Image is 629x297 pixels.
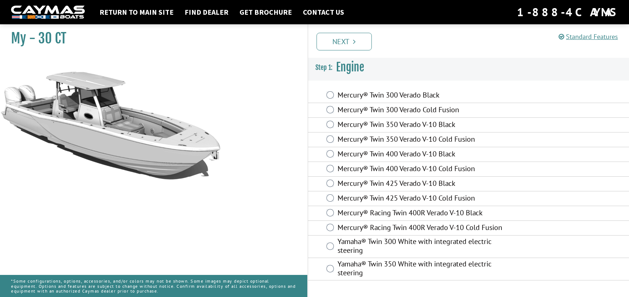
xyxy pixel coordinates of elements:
a: Contact Us [299,7,348,17]
label: Yamaha® Twin 350 White with integrated electric steering [338,259,513,279]
h1: My - 30 CT [11,30,289,47]
a: Return to main site [96,7,177,17]
label: Mercury® Twin 400 Verado V-10 Cold Fusion [338,164,513,175]
label: Mercury® Twin 300 Verado Cold Fusion [338,105,513,116]
label: Mercury® Racing Twin 400R Verado V-10 Cold Fusion [338,223,513,234]
p: *Some configurations, options, accessories, and/or colors may not be shown. Some images may depic... [11,275,296,297]
label: Mercury® Twin 300 Verado Black [338,91,513,101]
div: 1-888-4CAYMAS [517,4,618,20]
label: Mercury® Twin 350 Verado V-10 Cold Fusion [338,135,513,145]
label: Mercury® Twin 425 Verado V-10 Cold Fusion [338,194,513,204]
label: Mercury® Twin 425 Verado V-10 Black [338,179,513,190]
a: Get Brochure [236,7,296,17]
a: Find Dealer [181,7,232,17]
label: Mercury® Racing Twin 400R Verado V-10 Black [338,208,513,219]
a: Next [317,33,372,50]
label: Mercury® Twin 350 Verado V-10 Black [338,120,513,131]
a: Standard Features [559,32,618,41]
label: Mercury® Twin 400 Verado V-10 Black [338,149,513,160]
img: white-logo-c9c8dbefe5ff5ceceb0f0178aa75bf4bb51f6bca0971e226c86eb53dfe498488.png [11,6,85,19]
label: Yamaha® Twin 300 White with integrated electric steering [338,237,513,257]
